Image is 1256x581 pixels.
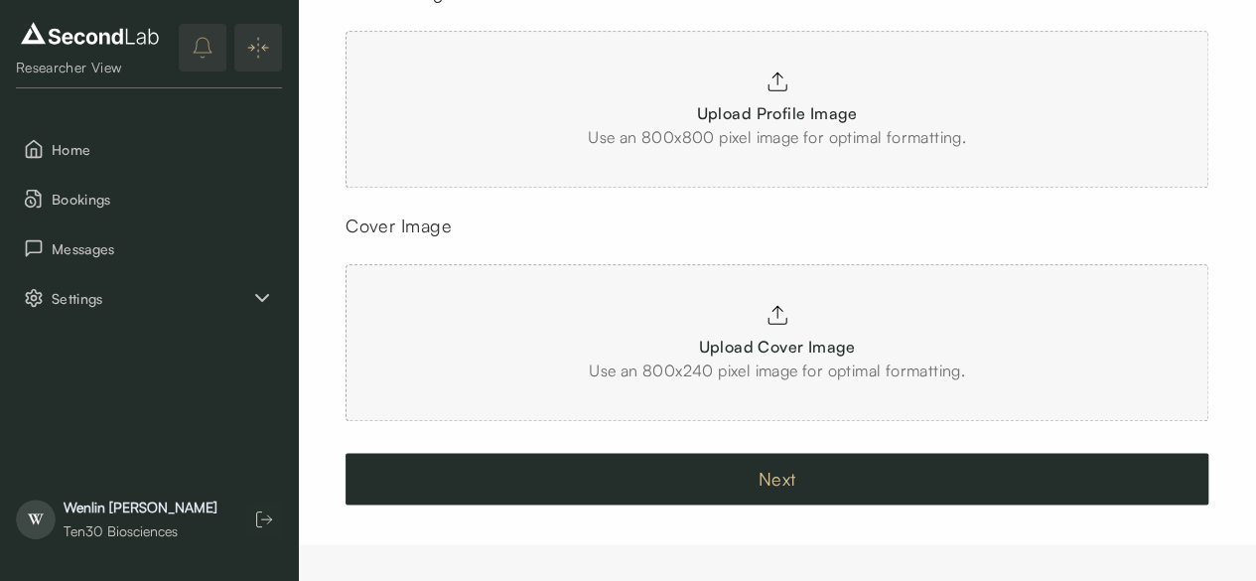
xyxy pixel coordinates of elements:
div: Settings sub items [16,277,282,319]
div: Cover Image [346,212,1208,240]
button: Messages [16,227,282,269]
div: Upload Cover Image [698,335,855,359]
button: notifications [179,24,226,72]
div: Use an 800x240 pixel image for optimal formatting. [589,359,965,382]
div: Wenlin [PERSON_NAME] [64,498,217,517]
div: Ten30 Biosciences [64,521,217,541]
span: Bookings [52,189,274,210]
button: Settings [16,277,282,319]
div: Use an 800x800 pixel image for optimal formatting. [588,125,966,149]
button: Next [346,453,1208,505]
button: Home [16,128,282,170]
span: Settings [52,288,250,309]
button: Log out [246,502,282,537]
span: Messages [52,238,274,259]
div: Researcher View [16,58,164,77]
span: W [16,500,56,539]
button: Expand/Collapse sidebar [234,24,282,72]
span: Home [52,139,274,160]
img: logo [16,18,164,50]
button: Bookings [16,178,282,219]
div: Upload Profile Image [697,101,858,125]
